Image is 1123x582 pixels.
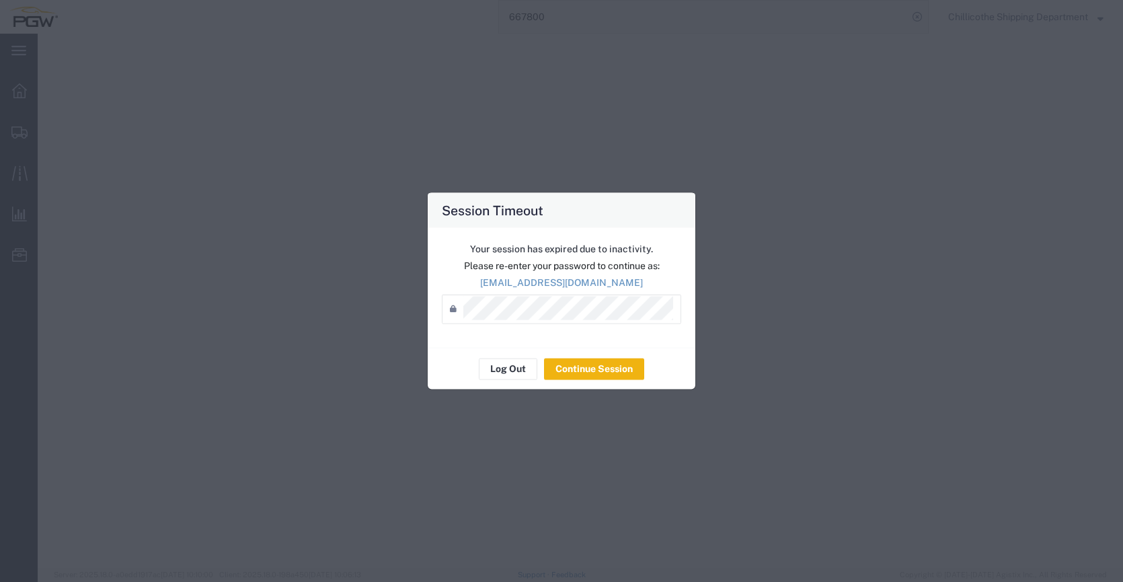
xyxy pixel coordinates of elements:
p: [EMAIL_ADDRESS][DOMAIN_NAME] [442,275,681,289]
button: Log Out [479,358,537,379]
h4: Session Timeout [442,200,543,219]
p: Your session has expired due to inactivity. [442,242,681,256]
button: Continue Session [544,358,644,379]
p: Please re-enter your password to continue as: [442,258,681,272]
